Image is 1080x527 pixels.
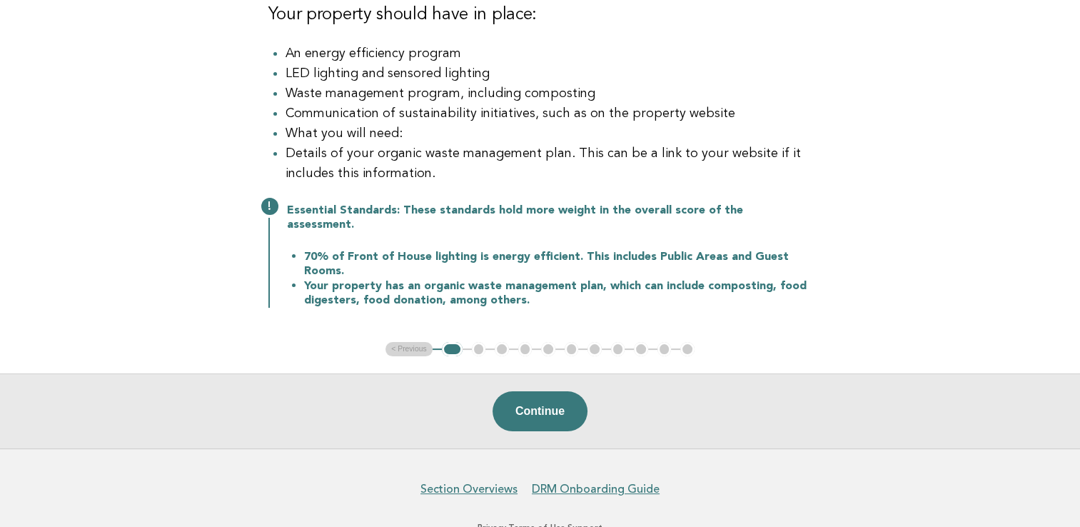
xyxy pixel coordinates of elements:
li: Details of your organic waste management plan. This can be a link to your website if it includes ... [286,144,812,184]
p: Essential Standards: These standards hold more weight in the overall score of the assessment. [287,204,812,232]
a: DRM Onboarding Guide [532,482,660,496]
button: Continue [493,391,587,431]
li: 70% of Front of House lighting is energy efficient. This includes Public Areas and Guest Rooms. [304,249,812,278]
li: Communication of sustainability initiatives, such as on the property website [286,104,812,124]
h3: Your property should have in place: [268,4,812,26]
li: An energy efficiency program [286,44,812,64]
li: Waste management program, including composting [286,84,812,104]
li: LED lighting and sensored lighting [286,64,812,84]
li: What you will need: [286,124,812,144]
li: Your property has an organic waste management plan, which can include composting, food digesters,... [304,278,812,308]
button: 1 [442,342,463,356]
a: Section Overviews [420,482,518,496]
